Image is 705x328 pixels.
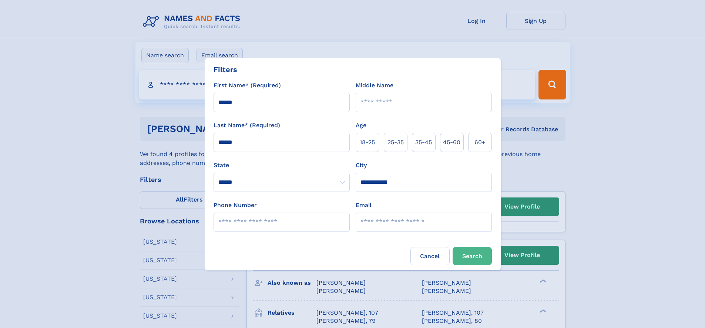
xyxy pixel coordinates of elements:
label: First Name* (Required) [214,81,281,90]
label: Email [356,201,372,210]
span: 45‑60 [443,138,460,147]
span: 35‑45 [415,138,432,147]
label: City [356,161,367,170]
label: Middle Name [356,81,393,90]
button: Search [453,247,492,265]
label: Cancel [410,247,450,265]
span: 60+ [474,138,486,147]
label: Phone Number [214,201,257,210]
label: Last Name* (Required) [214,121,280,130]
label: Age [356,121,366,130]
div: Filters [214,64,237,75]
label: State [214,161,350,170]
span: 25‑35 [387,138,404,147]
span: 18‑25 [360,138,375,147]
